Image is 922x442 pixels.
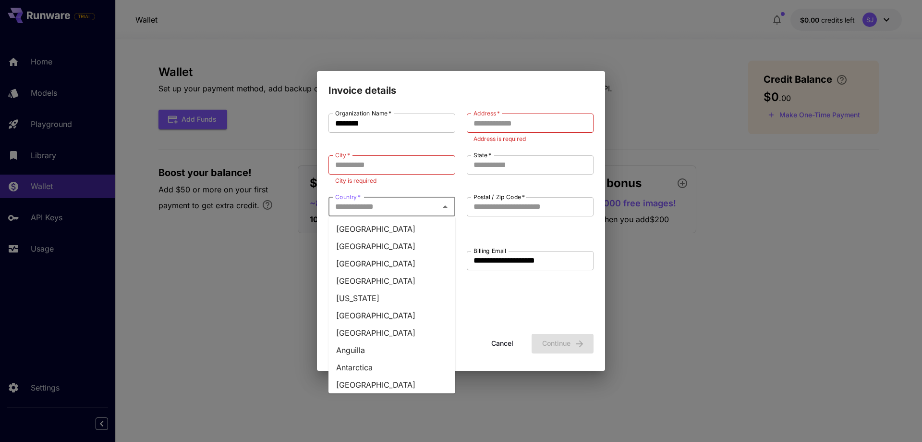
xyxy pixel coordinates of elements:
[473,193,525,201] label: Postal / Zip Code
[328,272,455,290] li: [GEOGRAPHIC_DATA]
[328,220,455,238] li: [GEOGRAPHIC_DATA]
[328,255,455,272] li: [GEOGRAPHIC_DATA]
[335,176,449,186] p: City is required
[473,151,491,159] label: State
[473,247,506,255] label: Billing Email
[328,290,455,307] li: [US_STATE]
[335,151,350,159] label: City
[328,376,455,393] li: [GEOGRAPHIC_DATA]
[328,324,455,341] li: [GEOGRAPHIC_DATA]
[473,109,500,117] label: Address
[317,71,605,98] h2: Invoice details
[328,238,455,255] li: [GEOGRAPHIC_DATA]
[473,134,587,144] p: Address is required
[328,359,455,376] li: Antarctica
[335,193,361,201] label: Country
[335,109,391,117] label: Organization Name
[481,334,524,354] button: Cancel
[328,341,455,359] li: Anguilla
[438,200,452,214] button: Close
[328,307,455,324] li: [GEOGRAPHIC_DATA]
